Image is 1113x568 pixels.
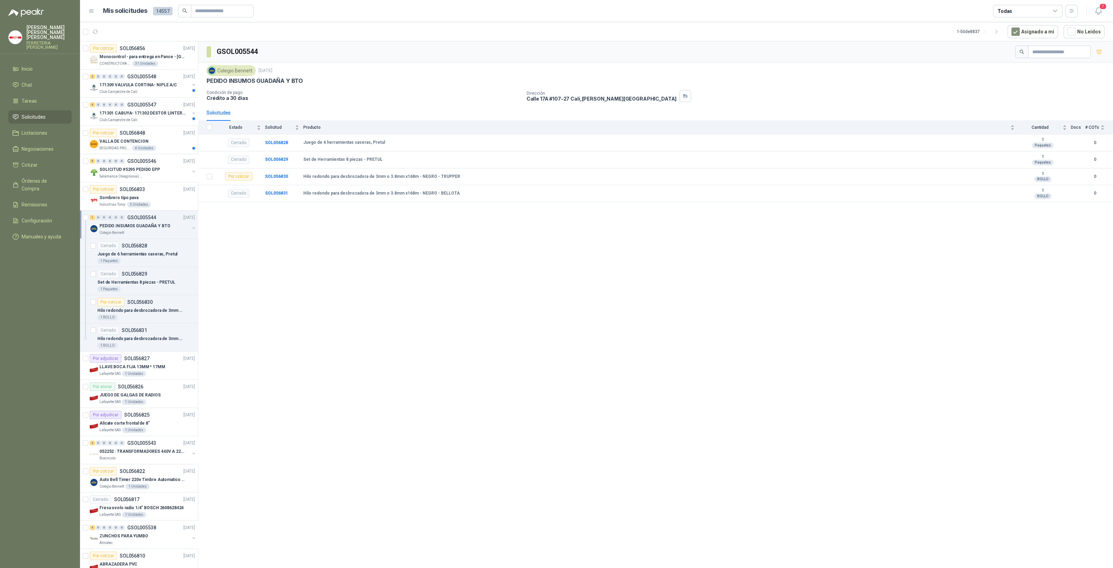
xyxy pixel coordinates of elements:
[90,467,117,475] div: Por cotizar
[90,525,95,530] div: 4
[22,97,37,105] span: Tareas
[99,427,121,433] p: Lafayette SAS
[90,129,117,137] div: Por cotizar
[8,142,72,156] a: Negociaciones
[99,174,143,179] p: Salamanca Oleaginosas SAS
[97,270,119,278] div: Cerrado
[1019,137,1067,143] b: 1
[90,382,115,391] div: Por enviar
[8,126,72,140] a: Licitaciones
[1008,25,1058,38] button: Asignado a mi
[90,84,98,92] img: Company Logo
[303,140,385,145] b: Juego de 6 herramientas caseras, Pretul
[90,365,98,374] img: Company Logo
[1019,49,1024,54] span: search
[127,525,156,530] p: GSOL005538
[132,61,158,66] div: 31 Unidades
[113,159,119,164] div: 0
[119,525,125,530] div: 0
[119,159,125,164] div: 0
[80,323,198,352] a: CerradoSOL056831Hilo redondo para desbrozadora de 3mm o 3.8mm x168m - NEGRO - BELLOTA1 ROLLO
[22,129,47,137] span: Licitaciones
[90,74,95,79] div: 2
[127,74,156,79] p: GSOL005548
[120,187,145,192] p: SOL056833
[122,243,147,248] p: SOL056828
[8,158,72,172] a: Cotizar
[90,523,197,546] a: 4 0 0 0 0 0 GSOL005538[DATE] Company LogoZUNCHOS PARA YUMBOAlmatec
[132,145,156,151] div: 4 Unidades
[122,371,146,377] div: 1 Unidades
[80,408,198,436] a: Por adjudicarSOL056825[DATE] Company LogoAlicate corte frontal de 8"Lafayette SAS1 Unidades
[97,307,184,314] p: Hilo redondo para desbrozadora de 3mm o 3.8mm x168m - NEGRO - TRUPPER
[124,356,150,361] p: SOL056827
[80,41,198,70] a: Por cotizarSOL056856[DATE] Company LogoMonocontrol - para entrega en Pance - [GEOGRAPHIC_DATA]CON...
[96,441,101,445] div: 0
[127,300,153,305] p: SOL056830
[99,166,160,173] p: SOLICITUD #5295 PEDIDO EPP
[183,412,195,418] p: [DATE]
[9,31,22,44] img: Company Logo
[1034,194,1051,199] div: ROLLO
[99,392,161,399] p: JUEGO DE GALGAS DE RADIOS
[99,448,186,455] p: 052252 : TRANSFORMADORES 440V A 220 V
[22,81,32,89] span: Chat
[26,25,72,40] p: [PERSON_NAME] [PERSON_NAME] [PERSON_NAME]
[107,525,113,530] div: 0
[1064,25,1105,38] button: No Leídos
[207,90,521,95] p: Condición de pago
[90,441,95,445] div: 2
[8,8,44,17] img: Logo peakr
[99,202,126,207] p: Industrias Tomy
[22,145,54,153] span: Negociaciones
[1019,188,1067,194] b: 1
[90,215,95,220] div: 1
[113,74,119,79] div: 0
[90,411,121,419] div: Por adjudicar
[97,279,175,286] p: Set de Herramientas 8 piezas - PRETUL
[97,315,118,320] div: 1 ROLLO
[90,506,98,515] img: Company Logo
[119,102,125,107] div: 0
[207,95,521,101] p: Crédito a 30 días
[99,117,137,123] p: Club Campestre de Cali
[90,354,121,363] div: Por adjudicar
[207,109,231,117] div: Solicitudes
[183,384,195,390] p: [DATE]
[8,110,72,124] a: Solicitudes
[1019,154,1067,160] b: 1
[90,72,197,95] a: 2 0 0 0 0 0 GSOL005548[DATE] Company Logo171309 VALVULA CORTINA- NIPLE A/CClub Campestre de Cali
[107,215,113,220] div: 0
[90,196,98,205] img: Company Logo
[80,239,198,267] a: CerradoSOL056828Juego de 6 herramientas caseras, Pretul1 Paquetes
[90,168,98,176] img: Company Logo
[119,74,125,79] div: 0
[217,46,259,57] h3: GSOL005544
[80,126,198,154] a: Por cotizarSOL056848[DATE] Company LogoVALLA DE CONTENCIONSEGURIDAD PROVISER LTDA4 Unidades
[265,157,288,162] b: SOL056829
[1085,173,1105,180] b: 0
[303,191,460,196] b: Hilo redondo para desbrozadora de 3mm o 3.8mm x168m - NEGRO - BELLOTA
[265,174,288,179] a: SOL056830
[127,159,156,164] p: GSOL005546
[90,44,117,53] div: Por cotizar
[102,215,107,220] div: 0
[80,267,198,295] a: CerradoSOL056829Set de Herramientas 8 piezas - PRETUL1 Paquetes
[99,420,150,427] p: Alicate corte frontal de 8"
[127,202,151,207] div: 3 Unidades
[22,177,65,192] span: Órdenes de Compra
[182,8,187,13] span: search
[8,62,72,76] a: Inicio
[127,102,156,107] p: GSOL005547
[8,214,72,227] a: Configuración
[90,495,111,504] div: Cerrado
[22,65,33,73] span: Inicio
[99,456,115,461] p: Biocirculo
[97,326,119,334] div: Cerrado
[126,484,150,489] div: 1 Unidades
[99,145,131,151] p: SEGURIDAD PROVISER LTDA
[90,140,98,148] img: Company Logo
[80,182,198,211] a: Por cotizarSOL056833[DATE] Company LogoSombrero tipo pavaIndustrias Tomy3 Unidades
[1019,125,1061,130] span: Cantidad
